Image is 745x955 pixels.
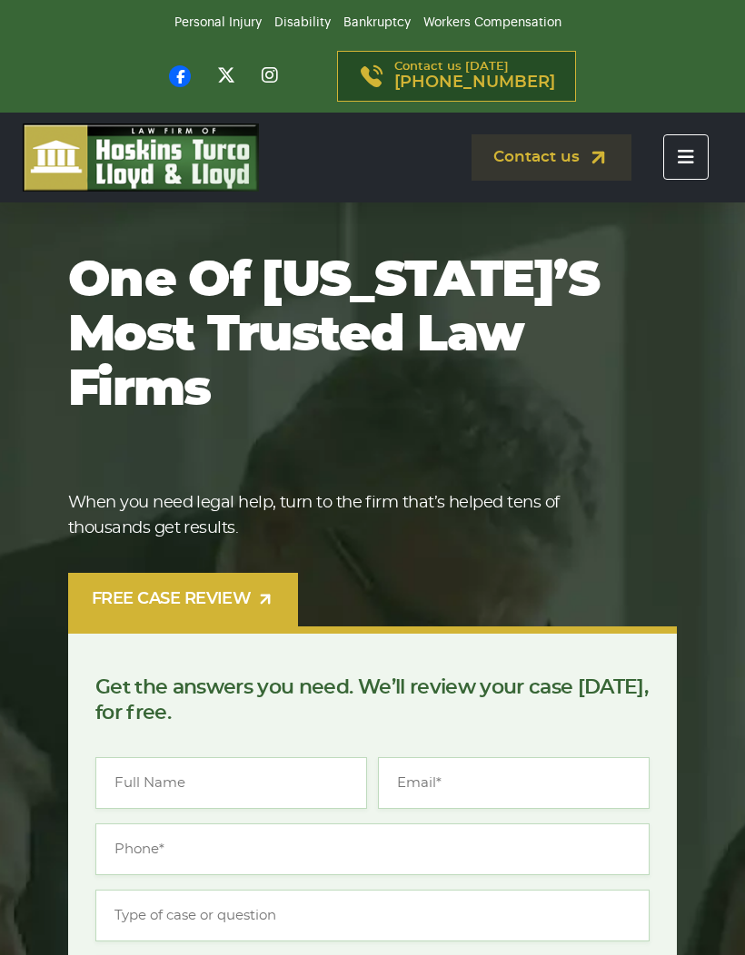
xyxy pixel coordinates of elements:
p: Get the answers you need. We’ll review your case [DATE], for free. [95,674,650,725]
a: Workers Compensation [423,16,561,29]
p: When you need legal help, turn to the firm that’s helped tens of thousands get results. [68,490,641,541]
h1: One of [US_STATE]’s most trusted law firms [68,254,641,418]
img: arrow-up-right-light.svg [256,590,274,608]
input: Email* [378,757,650,809]
input: Phone* [95,823,650,875]
a: Disability [274,16,331,29]
a: Contact us [DATE][PHONE_NUMBER] [337,51,576,102]
img: logo [23,123,259,192]
a: Personal Injury [174,16,262,29]
a: Contact us [472,134,631,181]
span: [PHONE_NUMBER] [394,74,555,92]
p: Contact us [DATE] [394,61,555,92]
button: Toggle navigation [663,134,709,180]
input: Type of case or question [95,890,650,941]
a: FREE CASE REVIEW [68,573,298,626]
a: Bankruptcy [343,16,411,29]
input: Full Name [95,757,367,809]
